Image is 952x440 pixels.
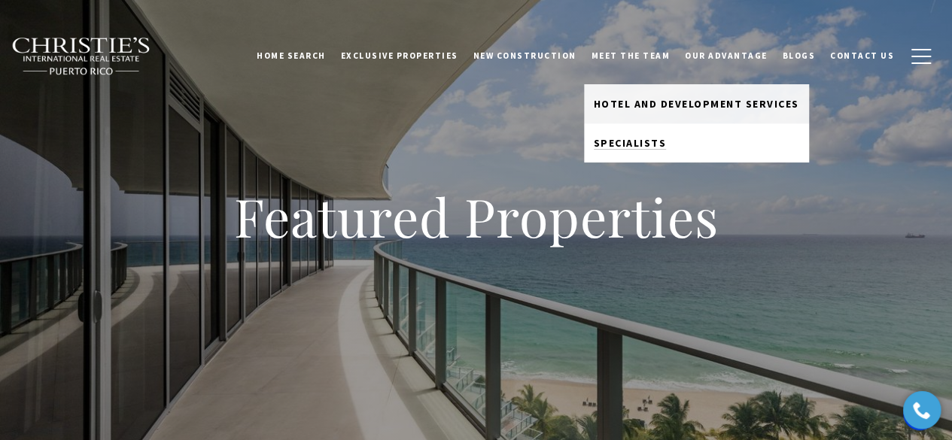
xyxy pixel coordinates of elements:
span: Specialists [594,136,667,150]
span: Our Advantage [685,50,768,61]
a: New Construction [466,37,584,74]
a: Hotel and Development Services [584,84,809,123]
img: Christie's International Real Estate black text logo [11,37,151,76]
h1: Featured Properties [138,184,815,250]
span: Contact Us [830,50,894,61]
button: button [902,35,941,78]
span: Hotel and Development Services [594,97,799,111]
a: Our Advantage [677,37,775,74]
span: New Construction [473,50,576,61]
a: Blogs [775,37,823,74]
a: Home Search [249,37,333,74]
a: Meet the Team [584,37,678,74]
a: Specialists [584,123,809,162]
span: Blogs [783,50,816,61]
span: Exclusive Properties [341,50,458,61]
a: Exclusive Properties [333,37,466,74]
